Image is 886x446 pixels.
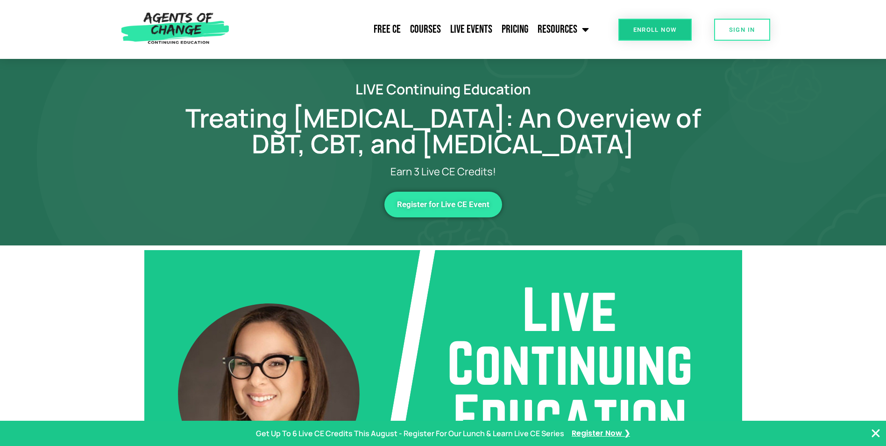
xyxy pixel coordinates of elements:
[618,19,692,41] a: Enroll Now
[234,18,594,41] nav: Menu
[177,105,709,157] h1: Treating [MEDICAL_DATA]: An Overview of DBT, CBT, and [MEDICAL_DATA]
[633,27,677,33] span: Enroll Now
[256,427,564,440] p: Get Up To 6 Live CE Credits This August - Register For Our Lunch & Learn Live CE Series
[384,192,502,217] a: Register for Live CE Event
[397,201,489,209] span: Register for Live CE Event
[572,427,630,440] a: Register Now ❯
[405,18,446,41] a: Courses
[714,19,770,41] a: SIGN IN
[497,18,533,41] a: Pricing
[214,166,672,178] p: Earn 3 Live CE Credits!
[177,82,709,96] h2: LIVE Continuing Education
[729,27,755,33] span: SIGN IN
[446,18,497,41] a: Live Events
[533,18,594,41] a: Resources
[369,18,405,41] a: Free CE
[870,428,881,439] button: Close Banner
